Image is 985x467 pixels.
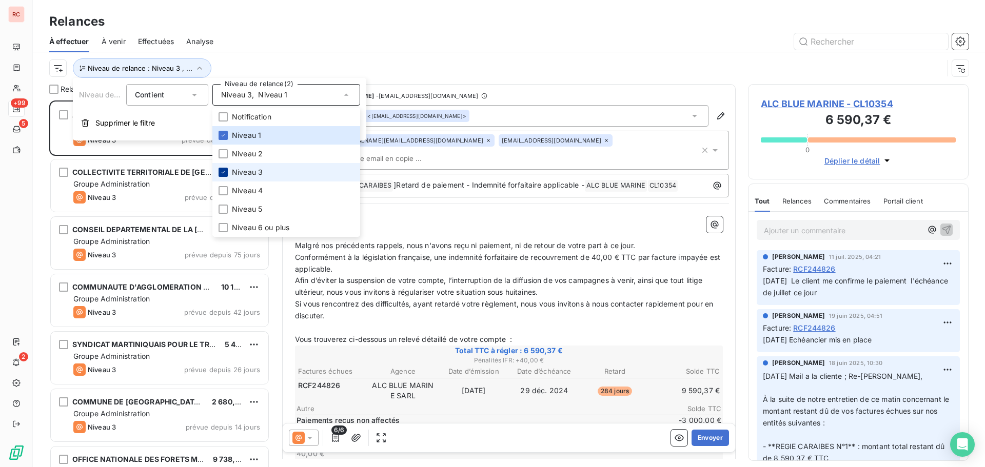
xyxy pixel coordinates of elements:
[295,276,705,296] span: Afin d’éviter la suspension de votre compte, l’interruption de la diffusion de vos campagnes à ve...
[11,98,28,108] span: +99
[79,90,142,99] span: Niveau de relance
[772,358,825,368] span: [PERSON_NAME]
[72,397,234,406] span: COMMUNE DE [GEOGRAPHIC_DATA] (MAIRIE)
[297,356,721,365] span: Pénalités IFR : + 40,00 €
[232,167,263,177] span: Niveau 3
[186,36,213,47] span: Analyse
[376,93,478,99] span: - [EMAIL_ADDRESS][DOMAIN_NAME]
[61,84,91,94] span: Relances
[88,423,116,431] span: Niveau 3
[73,112,366,134] button: Supprimer le filtre
[763,263,791,274] span: Facture :
[763,276,950,297] span: [DATE] Le client me confirme le paiement l'échéance de juillet ce jour
[763,372,923,380] span: [DATE] Mail a la cliente ; Re-[PERSON_NAME],
[232,186,263,196] span: Niveau 4
[368,380,438,401] td: ALC BLUE MARINE SARL
[232,204,262,214] span: Niveau 5
[138,36,174,47] span: Effectuées
[19,352,28,361] span: 2
[232,130,261,140] span: Niveau 1
[73,179,150,188] span: Groupe Administration
[829,254,881,260] span: 11 juil. 2025, 04:21
[793,263,835,274] span: RCF244826
[297,346,721,356] span: Total TTC à régler : 6 590,37 €
[337,180,393,192] span: REGIE CARAIBES
[337,112,466,119] div: <[EMAIL_ADDRESS][DOMAIN_NAME]>
[509,380,579,401] td: 29 déc. 2024
[794,33,948,50] input: Rechercher
[88,64,192,72] span: Niveau de relance : Niveau 3 , ...
[772,252,825,261] span: [PERSON_NAME]
[73,294,150,303] span: Groupe Administration
[232,112,271,122] span: Notification
[651,366,720,377] th: Solde TTC
[761,111,956,131] h3: 6 590,37 €
[88,251,116,259] span: Niveau 3
[298,366,367,377] th: Factures échues
[782,197,812,205] span: Relances
[72,225,271,234] span: CONSEIL DEPARTEMENTAL DE LA [GEOGRAPHIC_DATA]
[212,397,251,406] span: 2 680,08 €
[333,151,452,166] input: Adresse email en copie ...
[585,180,647,192] span: ALC BLUE MARINE
[88,193,116,201] span: Niveau 3
[883,197,923,205] span: Portail client
[232,149,263,159] span: Niveau 2
[829,313,882,319] span: 19 juin 2025, 04:51
[252,90,254,100] span: ,
[793,322,835,333] span: RCF244826
[213,455,252,463] span: 9 738,30 €
[761,97,956,111] span: ALC BLUE MARINE - CL10354
[950,432,975,457] div: Open Intercom Messenger
[648,180,678,192] span: CL10354
[692,430,729,446] button: Envoyer
[297,404,660,413] span: Autre
[88,366,116,374] span: Niveau 3
[185,251,260,259] span: prévue depuis 75 jours
[439,366,508,377] th: Date d’émission
[72,282,314,291] span: COMMUNAUTE D'AGGLOMERATION DU NORD [GEOGRAPHIC_DATA]
[651,380,720,401] td: 9 590,37 €
[368,366,438,377] th: Agence
[72,110,138,119] span: ALC BLUE MARINE
[295,335,512,343] span: Vous trouverez ci-dessous un relevé détaillé de votre compte :
[49,12,105,31] h3: Relances
[298,380,340,391] span: RCF244826
[73,352,150,360] span: Groupe Administration
[509,366,579,377] th: Date d’échéance
[295,299,715,320] span: Si vous rencontrez des difficultés, ayant retardé votre règlement, nous vous invitons à nous cont...
[805,146,810,154] span: 0
[755,197,770,205] span: Tout
[184,366,260,374] span: prévue depuis 26 jours
[598,387,632,396] span: 284 jours
[73,58,211,78] button: Niveau de relance : Niveau 3 , ...
[102,36,126,47] span: À venir
[829,360,882,366] span: 18 juin 2025, 10:30
[184,308,260,316] span: prévue depuis 42 jours
[232,222,289,233] span: Niveau 6 ou plus
[297,415,658,425] span: Paiements reçus non affectés
[258,90,287,100] span: Niveau 1
[73,237,150,246] span: Groupe Administration
[393,180,584,189] span: ]Retard de paiement - Indemnité forfaitaire applicable -
[49,100,270,467] div: grid
[8,6,25,23] div: RC
[19,119,28,128] span: 5
[72,455,238,463] span: OFFICE NATIONALE DES FORETS MARTINIQUE
[295,253,722,273] span: Conformément à la législation française, une indemnité forfaitaire de recouvrement de 40,00 € TTC...
[772,311,825,320] span: [PERSON_NAME]
[8,444,25,461] img: Logo LeanPay
[49,36,89,47] span: À effectuer
[763,322,791,333] span: Facture :
[763,442,947,462] span: - **REGIE CARAIBES N°1** : montant total restant dû de 8 590,37 € TTC
[763,395,951,427] span: À la suite de notre entretien de ce matin concernant le montant restant dû de vos factures échues...
[580,366,650,377] th: Retard
[295,241,635,250] span: Malgré nos précédents rappels, nous n'avons reçu ni paiement, ni de retour de votre part à ce jour.
[72,340,368,349] span: SYNDICAT MARTINIQUAIS POUR LE TRAITEMENT ET LA VALORISATION DES DECHE
[72,168,268,176] span: COLLECTIVITE TERRITORIALE DE [GEOGRAPHIC_DATA]
[824,197,871,205] span: Commentaires
[186,423,260,431] span: prévue depuis 14 jours
[763,335,872,344] span: [DATE] Echéancier mis en place
[439,380,508,401] td: [DATE]
[135,90,164,99] span: Contient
